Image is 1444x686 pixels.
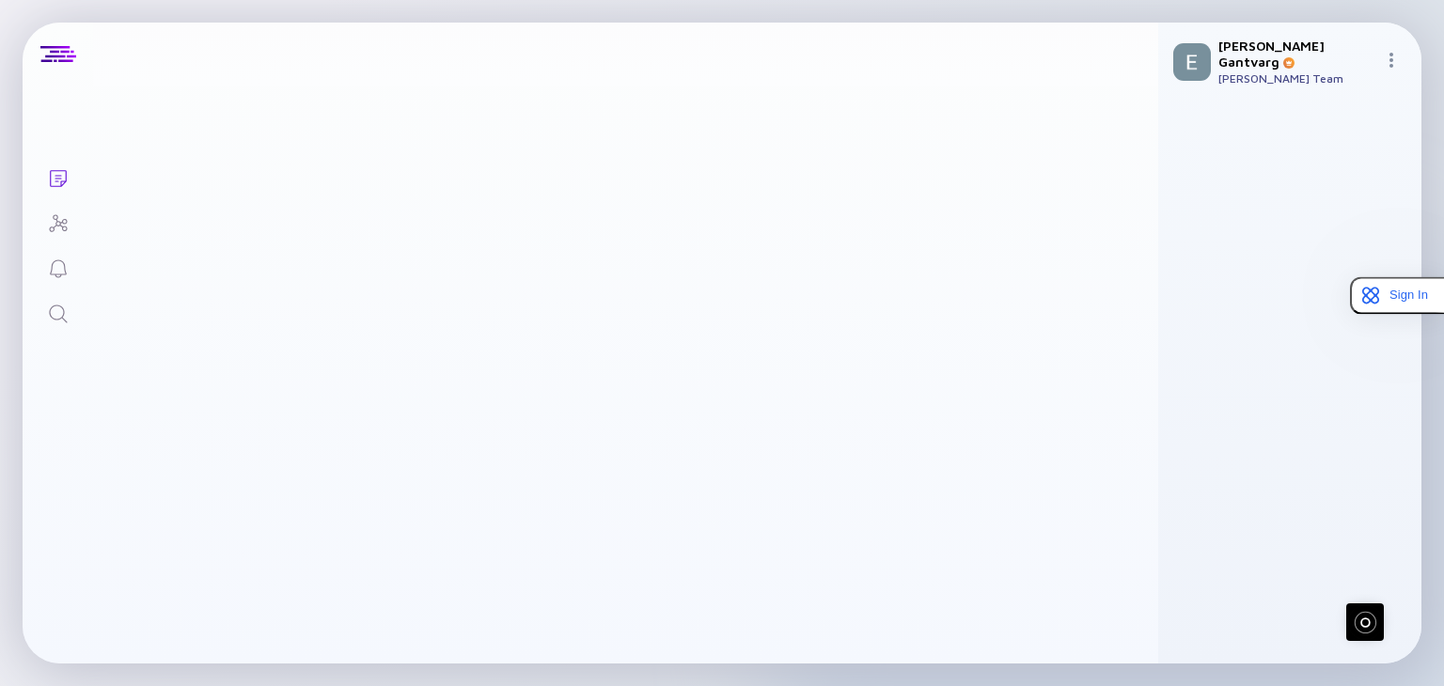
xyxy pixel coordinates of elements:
[1173,43,1211,81] img: Elena Profile Picture
[1384,53,1399,68] img: Menu
[23,154,93,199] a: Lists
[1218,71,1376,86] div: [PERSON_NAME] Team
[23,199,93,244] a: Investor Map
[23,289,93,335] a: Search
[23,244,93,289] a: Reminders
[1218,38,1376,70] div: [PERSON_NAME] Gantvarg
